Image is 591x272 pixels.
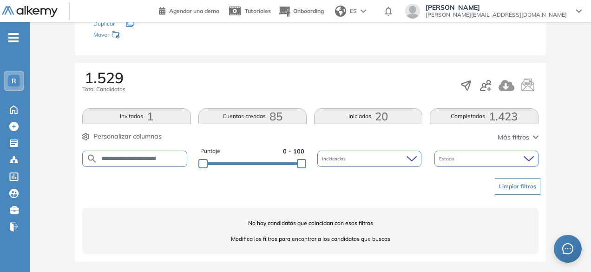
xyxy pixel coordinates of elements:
[93,20,115,27] span: Duplicar
[495,178,540,195] button: Limpiar filtros
[562,243,573,254] span: message
[82,85,125,93] span: Total Candidatos
[278,1,324,21] button: Onboarding
[335,6,346,17] img: world
[200,147,220,156] span: Puntaje
[314,108,422,124] button: Iniciadas20
[293,7,324,14] span: Onboarding
[93,27,186,44] div: Mover
[198,108,307,124] button: Cuentas creadas85
[439,155,456,162] span: Estado
[498,133,538,142] button: Más filtros
[283,147,304,156] span: 0 - 100
[361,9,366,13] img: arrow
[82,219,538,227] span: No hay candidatos que coincidan con esos filtros
[2,6,58,18] img: Logo
[82,108,190,124] button: Invitados1
[322,155,348,162] span: Incidencias
[85,70,124,85] span: 1.529
[317,151,421,167] div: Incidencias
[86,153,98,165] img: SEARCH_ALT
[434,151,538,167] div: Estado
[159,5,219,16] a: Agendar una demo
[8,37,19,39] i: -
[82,235,538,243] span: Modifica los filtros para encontrar a los candidatos que buscas
[12,77,16,85] span: R
[245,7,271,14] span: Tutoriales
[350,7,357,15] span: ES
[93,132,162,141] span: Personalizar columnas
[426,4,567,11] span: [PERSON_NAME]
[430,108,538,124] button: Completadas1.423
[498,133,529,142] span: Más filtros
[82,132,162,141] button: Personalizar columnas
[169,7,219,14] span: Agendar una demo
[426,11,567,19] span: [PERSON_NAME][EMAIL_ADDRESS][DOMAIN_NAME]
